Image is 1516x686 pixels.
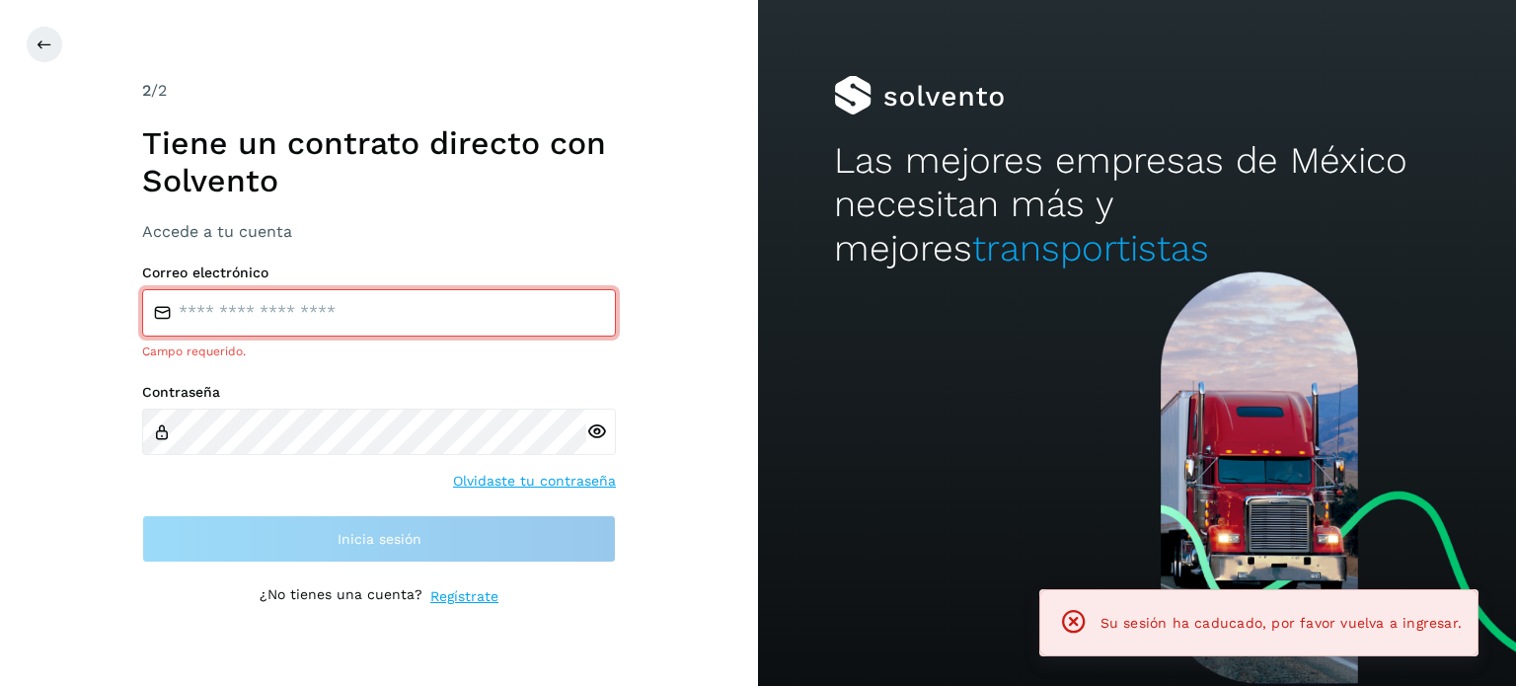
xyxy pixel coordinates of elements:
span: Inicia sesión [338,532,421,546]
p: ¿No tienes una cuenta? [260,586,422,607]
label: Correo electrónico [142,265,616,281]
span: Su sesión ha caducado, por favor vuelva a ingresar. [1100,615,1462,631]
label: Contraseña [142,384,616,401]
h2: Las mejores empresas de México necesitan más y mejores [834,139,1440,270]
div: /2 [142,79,616,103]
a: Olvidaste tu contraseña [453,471,616,492]
button: Inicia sesión [142,515,616,563]
a: Regístrate [430,586,498,607]
span: transportistas [972,227,1209,269]
div: Campo requerido. [142,343,616,360]
h3: Accede a tu cuenta [142,222,616,241]
h1: Tiene un contrato directo con Solvento [142,124,616,200]
span: 2 [142,81,151,100]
